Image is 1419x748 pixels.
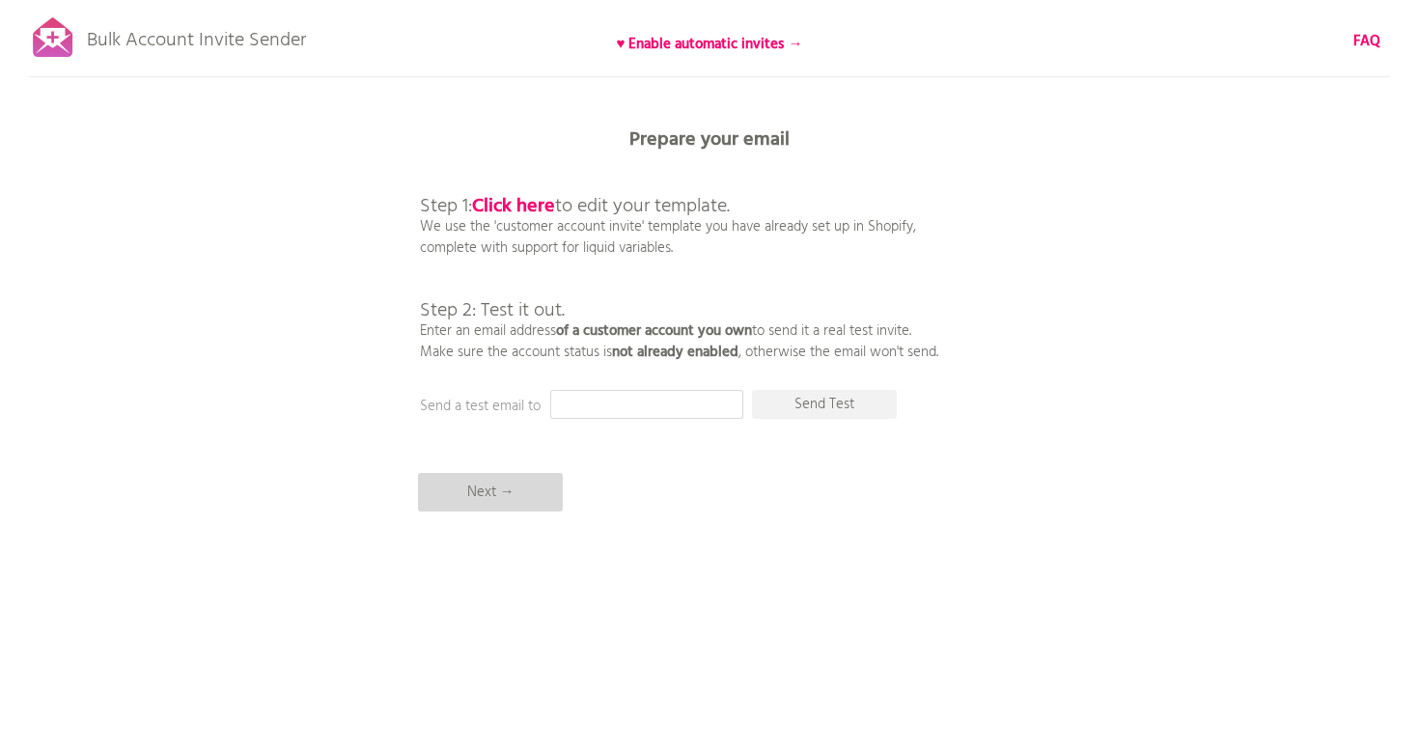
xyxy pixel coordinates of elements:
p: We use the 'customer account invite' template you have already set up in Shopify, complete with s... [420,154,938,363]
b: not already enabled [612,341,738,364]
p: Send a test email to [420,396,806,417]
p: Send Test [752,390,897,419]
span: Step 1: to edit your template. [420,191,730,222]
b: ♥ Enable automatic invites → [617,33,803,56]
p: Next → [418,473,563,512]
b: FAQ [1353,30,1380,53]
a: Click here [472,191,555,222]
span: Step 2: Test it out. [420,295,565,326]
p: Bulk Account Invite Sender [87,12,306,60]
b: Prepare your email [629,125,790,155]
a: FAQ [1353,31,1380,52]
b: of a customer account you own [556,319,752,343]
